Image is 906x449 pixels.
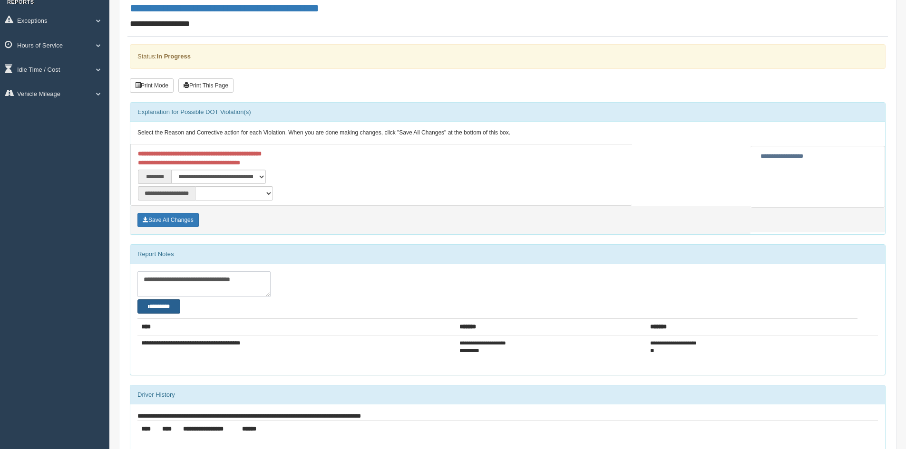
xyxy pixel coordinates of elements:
[178,78,234,93] button: Print This Page
[130,122,885,144] div: Select the Reason and Corrective action for each Violation. When you are done making changes, cli...
[130,245,885,264] div: Report Notes
[137,299,180,314] button: Change Filter Options
[156,53,191,60] strong: In Progress
[130,44,886,68] div: Status:
[137,213,199,227] button: Save
[130,385,885,404] div: Driver History
[130,78,174,93] button: Print Mode
[130,103,885,122] div: Explanation for Possible DOT Violation(s)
